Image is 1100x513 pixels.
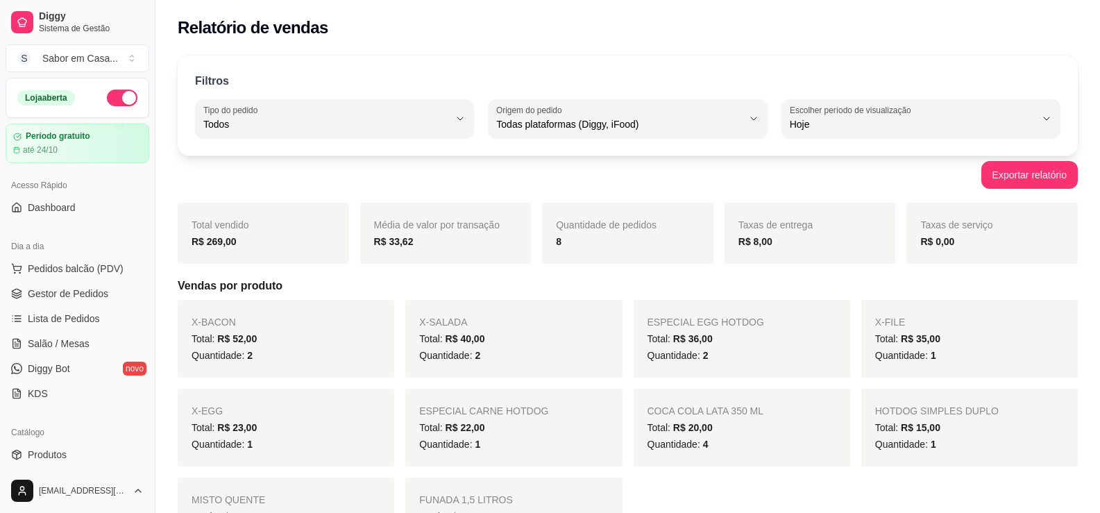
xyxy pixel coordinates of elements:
span: KDS [28,387,48,401]
span: X-EGG [192,405,223,417]
label: Escolher período de visualização [790,104,915,116]
a: Salão / Mesas [6,333,149,355]
span: Total: [192,422,257,433]
span: Dashboard [28,201,76,215]
a: Lista de Pedidos [6,308,149,330]
span: Taxas de serviço [920,219,992,230]
span: S [17,51,31,65]
a: Dashboard [6,196,149,219]
span: COCA COLA LATA 350 ML [648,405,764,417]
a: Período gratuitoaté 24/10 [6,124,149,163]
div: Dia a dia [6,235,149,258]
label: Tipo do pedido [203,104,262,116]
span: Média de valor por transação [374,219,500,230]
span: Total: [192,333,257,344]
span: 2 [475,350,480,361]
a: Produtos [6,444,149,466]
span: X-BACON [192,317,236,328]
span: 4 [703,439,709,450]
h5: Vendas por produto [178,278,1078,294]
div: Sabor em Casa ... [42,51,118,65]
span: Quantidade: [419,439,480,450]
span: Produtos [28,448,67,462]
span: Total: [875,333,940,344]
span: 1 [247,439,253,450]
p: Filtros [195,73,229,90]
strong: R$ 269,00 [192,236,237,247]
span: R$ 20,00 [673,422,713,433]
a: Gestor de Pedidos [6,283,149,305]
span: Quantidade: [648,439,709,450]
div: Acesso Rápido [6,174,149,196]
div: Loja aberta [17,90,75,106]
button: Origem do pedidoTodas plataformas (Diggy, iFood) [488,99,767,138]
span: ESPECIAL CARNE HOTDOG [419,405,548,417]
button: Tipo do pedidoTodos [195,99,474,138]
span: 1 [931,439,936,450]
a: KDS [6,382,149,405]
span: Pedidos balcão (PDV) [28,262,124,276]
span: Quantidade: [192,350,253,361]
span: Quantidade: [192,439,253,450]
button: Select a team [6,44,149,72]
span: 2 [247,350,253,361]
span: [EMAIL_ADDRESS][DOMAIN_NAME] [39,485,127,496]
strong: R$ 0,00 [920,236,954,247]
div: Catálogo [6,421,149,444]
a: Diggy Botnovo [6,358,149,380]
span: ESPECIAL EGG HOTDOG [648,317,764,328]
span: Quantidade: [648,350,709,361]
button: Alterar Status [107,90,137,106]
span: Quantidade: [875,439,936,450]
span: R$ 15,00 [901,422,940,433]
span: HOTDOG SIMPLES DUPLO [875,405,999,417]
span: Hoje [790,117,1035,131]
span: Total: [648,333,713,344]
button: Escolher período de visualizaçãoHoje [781,99,1060,138]
span: R$ 36,00 [673,333,713,344]
span: Todas plataformas (Diggy, iFood) [496,117,742,131]
span: R$ 52,00 [217,333,257,344]
span: 1 [475,439,480,450]
span: Total: [648,422,713,433]
button: Pedidos balcão (PDV) [6,258,149,280]
span: X-FILE [875,317,906,328]
span: Taxas de entrega [738,219,813,230]
strong: R$ 33,62 [374,236,414,247]
span: X-SALADA [419,317,467,328]
span: Diggy Bot [28,362,70,376]
span: Total vendido [192,219,249,230]
span: Quantidade: [419,350,480,361]
span: MISTO QUENTE [192,494,265,505]
span: FUNADA 1,5 LITROS [419,494,513,505]
span: Quantidade de pedidos [556,219,657,230]
span: Diggy [39,10,144,23]
a: DiggySistema de Gestão [6,6,149,39]
article: Período gratuito [26,131,90,142]
strong: 8 [556,236,561,247]
span: Total: [419,422,484,433]
span: Quantidade: [875,350,936,361]
h2: Relatório de vendas [178,17,328,39]
article: até 24/10 [23,144,58,155]
button: Exportar relatório [981,161,1078,189]
label: Origem do pedido [496,104,566,116]
span: R$ 35,00 [901,333,940,344]
strong: R$ 8,00 [738,236,772,247]
span: Gestor de Pedidos [28,287,108,301]
span: Todos [203,117,449,131]
span: R$ 22,00 [446,422,485,433]
button: [EMAIL_ADDRESS][DOMAIN_NAME] [6,474,149,507]
span: R$ 40,00 [446,333,485,344]
span: Lista de Pedidos [28,312,100,326]
span: Salão / Mesas [28,337,90,351]
span: 2 [703,350,709,361]
span: R$ 23,00 [217,422,257,433]
span: Total: [875,422,940,433]
span: Sistema de Gestão [39,23,144,34]
span: Total: [419,333,484,344]
span: 1 [931,350,936,361]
